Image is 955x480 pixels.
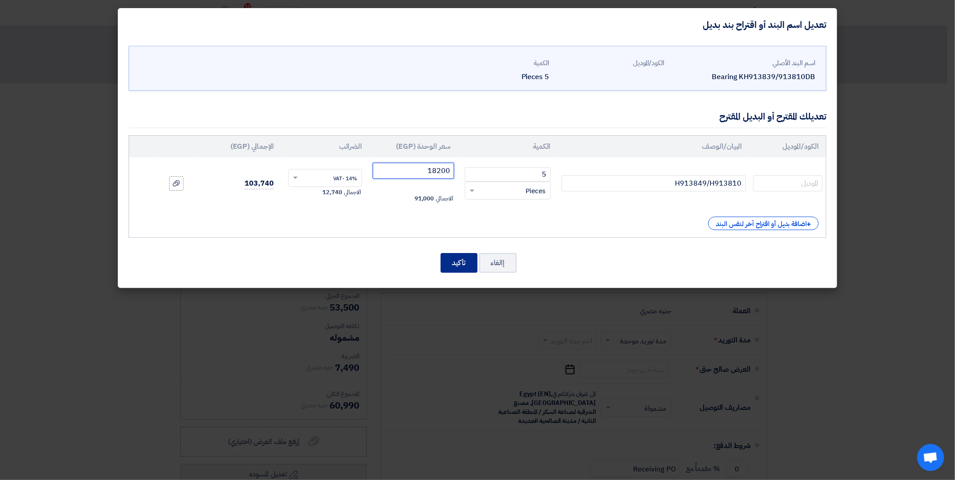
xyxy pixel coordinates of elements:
span: 12,740 [322,188,342,197]
input: أدخل سعر الوحدة [373,163,454,179]
span: الاجمالي [344,188,361,197]
th: الكمية [458,136,558,157]
button: تأكيد [441,253,477,273]
div: تعديلك المقترح أو البديل المقترح [720,110,826,123]
h4: تعديل اسم البند أو اقتراح بند بديل [703,19,826,31]
ng-select: VAT [288,169,362,187]
div: اضافة بديل أو اقتراح آخر لنفس البند [708,217,819,230]
th: سعر الوحدة (EGP) [369,136,458,157]
span: 103,740 [245,178,273,189]
div: الكود/الموديل [556,58,664,68]
input: RFQ_STEP1.ITEMS.2.AMOUNT_TITLE [465,167,551,182]
th: الضرائب [281,136,370,157]
div: اسم البند الأصلي [671,58,815,68]
span: 91,000 [415,194,434,203]
input: الموديل [753,175,822,191]
span: + [807,219,811,230]
th: الكود/الموديل [750,136,826,157]
th: البيان/الوصف [558,136,750,157]
div: الكمية [441,58,549,68]
span: الاجمالي [436,194,453,203]
input: Add Item Description [562,175,746,191]
div: Bearing KH913839/913810DB [671,71,815,82]
span: Pieces [526,186,546,196]
button: إالغاء [479,253,517,273]
div: Open chat [917,444,944,471]
th: الإجمالي (EGP) [200,136,281,157]
div: 5 Pieces [441,71,549,82]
